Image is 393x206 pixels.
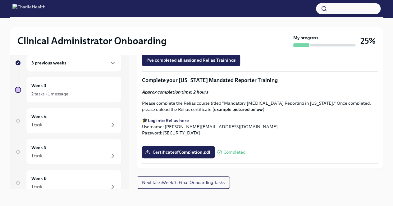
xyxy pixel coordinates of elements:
span: I've completed all assigned Relias Trainings [146,57,236,63]
strong: example pictured below [214,107,263,112]
span: Next task : Week 3: Final Onboarding Tasks [142,179,225,186]
h6: Week 3 [31,82,46,89]
div: 1 task [31,184,42,190]
strong: Approx completion time: 2 hours [142,89,208,95]
strong: My progress [293,35,318,41]
a: Week 41 task [15,108,122,134]
button: I've completed all assigned Relias Trainings [142,54,240,66]
a: Week 51 task [15,139,122,165]
label: CertificateofCompletion.pdf [142,146,215,158]
div: 1 task [31,122,42,128]
h3: 25% [360,35,376,46]
a: Week 32 tasks • 1 message [15,77,122,103]
img: CharlieHealth [12,4,45,14]
span: CertificateofCompletion.pdf [146,149,210,155]
p: Please complete the Relias course titled "Mandatory [MEDICAL_DATA] Reporting in [US_STATE]." Once... [142,100,378,112]
p: Complete your [US_STATE] Mandated Reporter Training [142,77,378,84]
div: 3 previous weeks [26,54,122,72]
div: 2 tasks • 1 message [31,91,68,97]
a: Log into Relias here [148,118,189,123]
h2: Clinical Administrator Onboarding [17,35,167,47]
h6: Week 4 [31,113,47,120]
h6: Week 6 [31,175,47,182]
div: 1 task [31,153,42,159]
span: Completed [223,150,245,155]
p: 🎓 Username: [PERSON_NAME][EMAIL_ADDRESS][DOMAIN_NAME] Password: [SECURITY_DATA] [142,117,378,136]
h6: 3 previous weeks [31,59,66,66]
h6: Week 5 [31,144,46,151]
button: Next task:Week 3: Final Onboarding Tasks [137,176,230,189]
a: Week 61 task [15,170,122,196]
